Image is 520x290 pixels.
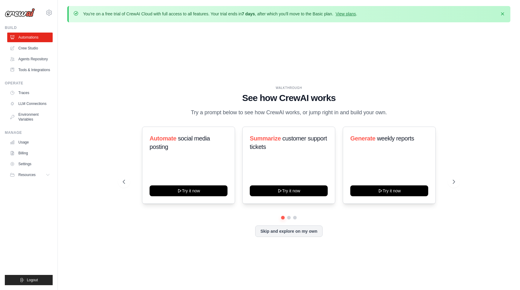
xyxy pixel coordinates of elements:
a: Environment Variables [7,110,53,124]
h1: See how CrewAI works [123,93,455,103]
strong: 7 days [242,11,255,16]
button: Resources [7,170,53,180]
img: Logo [5,8,35,17]
span: customer support tickets [250,135,327,150]
button: Try it now [250,185,328,196]
a: Usage [7,137,53,147]
span: Automate [150,135,176,142]
a: Traces [7,88,53,98]
a: View plans [336,11,356,16]
button: Skip and explore on my own [255,225,322,237]
p: You're on a free trial of CrewAI Cloud with full access to all features. Your trial ends in , aft... [83,11,357,17]
div: WALKTHROUGH [123,86,455,90]
div: Manage [5,130,53,135]
button: Try it now [150,185,227,196]
a: LLM Connections [7,99,53,109]
span: Resources [18,172,36,177]
span: weekly reports [377,135,414,142]
a: Agents Repository [7,54,53,64]
a: Settings [7,159,53,169]
p: Try a prompt below to see how CrewAI works, or jump right in and build your own. [188,108,390,117]
a: Automations [7,33,53,42]
span: social media posting [150,135,210,150]
span: Logout [27,278,38,282]
a: Crew Studio [7,43,53,53]
a: Tools & Integrations [7,65,53,75]
div: Build [5,25,53,30]
div: Operate [5,81,53,86]
span: Summarize [250,135,281,142]
span: Generate [350,135,376,142]
button: Logout [5,275,53,285]
button: Try it now [350,185,428,196]
a: Billing [7,148,53,158]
